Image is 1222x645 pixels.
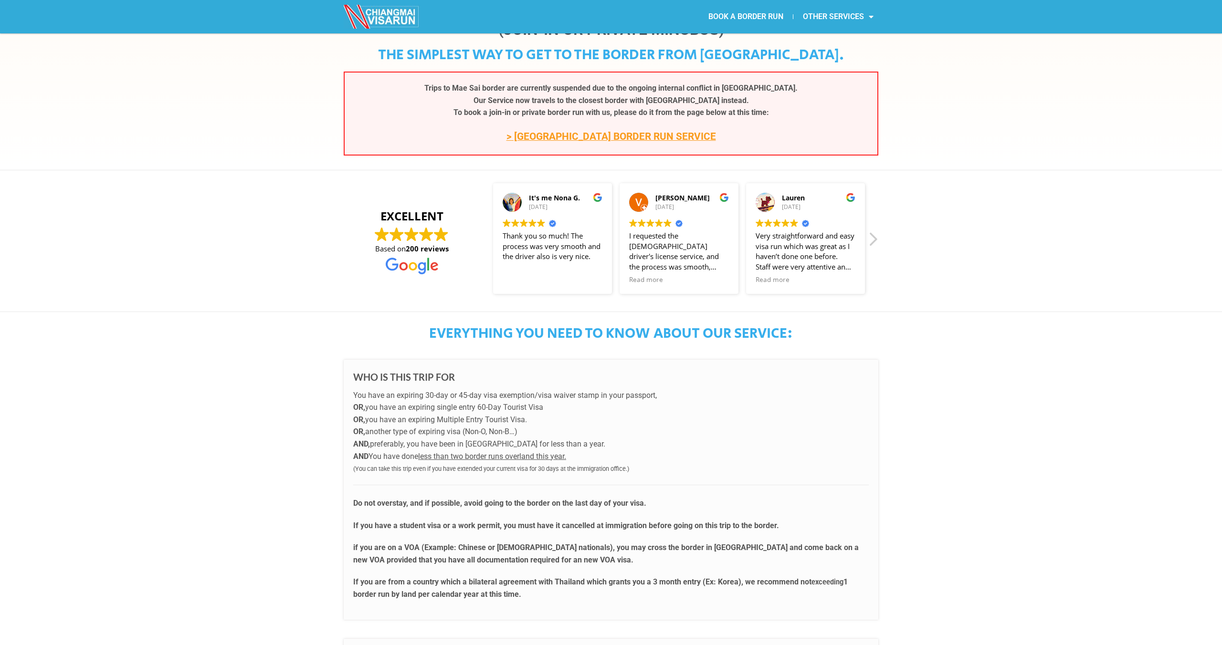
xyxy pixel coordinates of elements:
[375,227,389,241] img: Google
[773,219,781,227] img: Google
[846,193,855,202] img: Google
[781,219,790,227] img: Google
[756,219,764,227] img: Google
[434,227,448,241] img: Google
[453,108,769,117] b: To book a join-in or private border run with us, please do it from the page below at this time:
[353,577,811,586] b: If you are from a country which a bilateral agreement with Thailand which grants you a 3 month en...
[867,231,878,254] div: Next review
[790,219,798,227] img: Google
[528,219,537,227] img: Google
[629,219,637,227] img: Google
[593,193,602,202] img: Google
[386,258,438,274] img: Google
[664,219,672,227] img: Google
[503,231,602,272] div: Thank you so much! The process was very smooth and the driver also is very nice.
[699,6,793,28] a: BOOK A BORDER RUN
[655,203,729,211] div: [DATE]
[353,465,629,472] span: (You can take this trip even if you have extended your current visa for 30 days at the immigratio...
[719,193,729,202] img: Google
[756,231,855,272] div: Very straightforward and easy visa run which was great as I haven’t done one before. Staff were v...
[782,203,855,211] div: [DATE]
[353,427,365,436] b: OR,
[629,193,648,212] img: Victor A profile picture
[638,219,646,227] img: Google
[353,577,848,599] b: 1 border run by land per calendar year at this time.
[353,452,369,461] strong: AND
[520,219,528,227] img: Google
[629,275,663,284] span: Read more
[793,6,883,28] a: OTHER SERVICES
[503,219,511,227] img: Google
[506,131,716,142] a: > [GEOGRAPHIC_DATA] BORDER RUN SERVICE
[344,326,878,341] h4: EVERYTHING YOU NEED TO KNOW ABOUT OUR SERVICE:
[419,227,433,241] img: Google
[782,193,855,203] div: Lauren
[353,499,646,508] strong: Do not overstay, and if possible, avoid going to the border on the last day of your visa.
[474,96,749,105] b: Our Service now travels to the closest border with [GEOGRAPHIC_DATA] instead.
[370,439,411,448] span: preferably, y
[529,193,602,203] div: It's me Nona G.
[353,521,779,530] strong: If you have a student visa or a work permit, you must have it cancelled at immigration before goi...
[424,83,798,93] b: Trips to Mae Sai border are currently suspended due to the ongoing internal conflict in [GEOGRAPH...
[611,6,883,28] nav: Menu
[353,389,869,475] p: You have an expiring 30-day or 45-day visa exemption/visa waiver stamp in your passport, you have...
[353,543,859,564] strong: if you are on a VOA (Example: Chinese or [DEMOGRAPHIC_DATA] nationals), you may cross the border ...
[511,219,519,227] img: Google
[390,227,404,241] img: Google
[629,231,729,272] div: I requested the [DEMOGRAPHIC_DATA] driver's license service, and the process was smooth, professi...
[375,244,449,254] span: Based on
[353,403,365,412] b: OR,
[529,203,602,211] div: [DATE]
[655,219,663,227] img: Google
[646,219,654,227] img: Google
[756,193,775,212] img: Lauren profile picture
[503,193,522,212] img: It's me Nona G. profile picture
[344,48,878,62] h4: THE SIMPLEST WAY TO GET TO THE BORDER FROM [GEOGRAPHIC_DATA].
[811,578,843,586] b: exceeding
[353,439,370,448] strong: AND,
[353,415,365,424] b: OR,
[756,275,790,284] span: Read more
[353,208,470,224] strong: EXCELLENT
[406,244,449,253] strong: 200 reviews
[404,227,419,241] img: Google
[537,219,545,227] img: Google
[353,371,455,383] strong: WHO IS THIS TRIP FOR
[418,452,566,461] span: less than two border runs overland this year.
[764,219,772,227] img: Google
[655,193,729,203] div: [PERSON_NAME]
